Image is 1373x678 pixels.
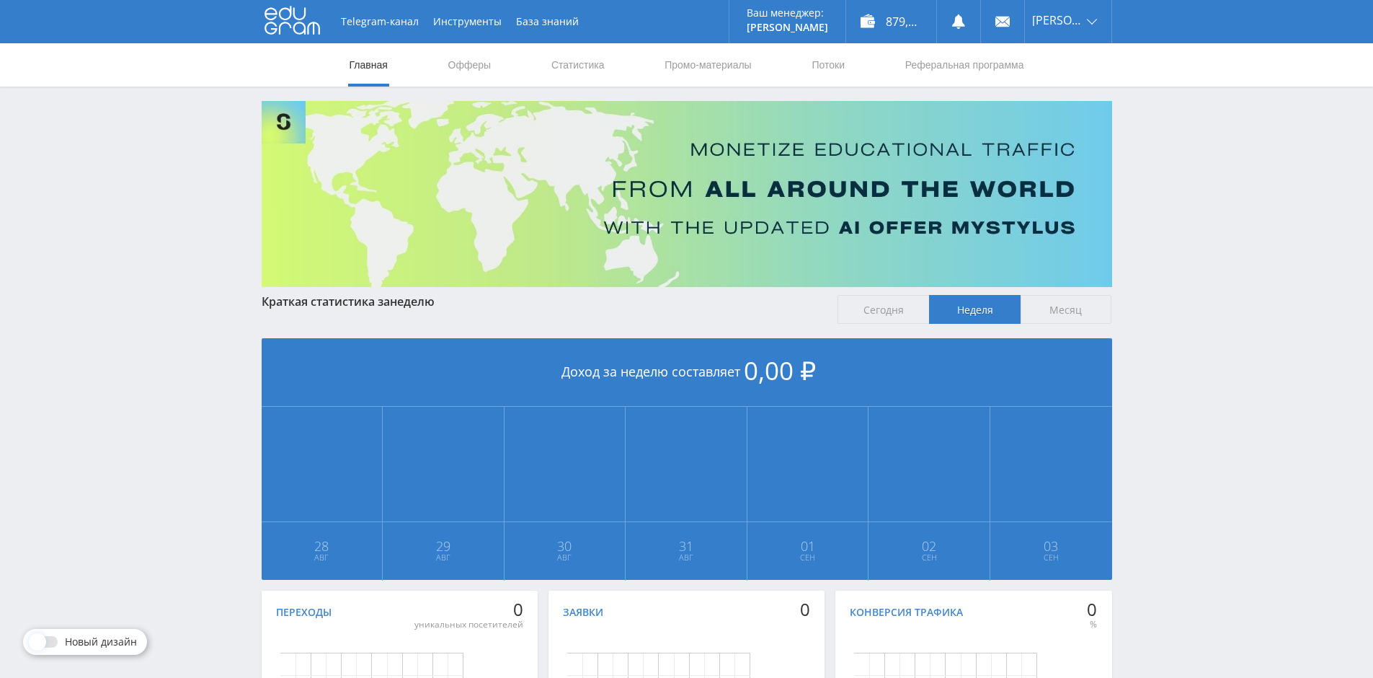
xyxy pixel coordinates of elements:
span: [PERSON_NAME] [1032,14,1083,26]
span: Месяц [1021,295,1112,324]
img: Banner [262,101,1112,287]
span: Сегодня [837,295,929,324]
span: Авг [383,552,503,563]
div: 0 [1087,599,1097,620]
span: Сен [748,552,868,563]
span: Авг [505,552,625,563]
div: Заявки [563,607,603,618]
span: Неделя [929,295,1021,324]
span: 29 [383,540,503,552]
span: 31 [626,540,746,552]
div: Переходы [276,607,332,618]
p: [PERSON_NAME] [747,22,828,33]
span: 28 [262,540,382,552]
span: 30 [505,540,625,552]
a: Потоки [810,43,846,87]
div: 0 [414,599,523,620]
span: 02 [869,540,989,552]
span: Авг [262,552,382,563]
span: 0,00 ₽ [744,353,816,387]
a: Главная [348,43,389,87]
span: 03 [991,540,1111,552]
div: Доход за неделю составляет [262,338,1112,407]
a: Реферальная программа [904,43,1026,87]
div: уникальных посетителей [414,619,523,630]
span: 01 [748,540,868,552]
span: Сен [991,552,1111,563]
span: Новый дизайн [65,636,137,648]
div: Конверсия трафика [850,607,963,618]
a: Офферы [447,43,493,87]
span: Сен [869,552,989,563]
span: неделю [390,294,435,309]
div: % [1087,619,1097,630]
a: Промо-материалы [663,43,752,87]
p: Ваш менеджер: [747,7,828,19]
a: Статистика [550,43,606,87]
div: 0 [800,599,810,620]
span: Авг [626,552,746,563]
div: Краткая статистика за [262,295,824,308]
